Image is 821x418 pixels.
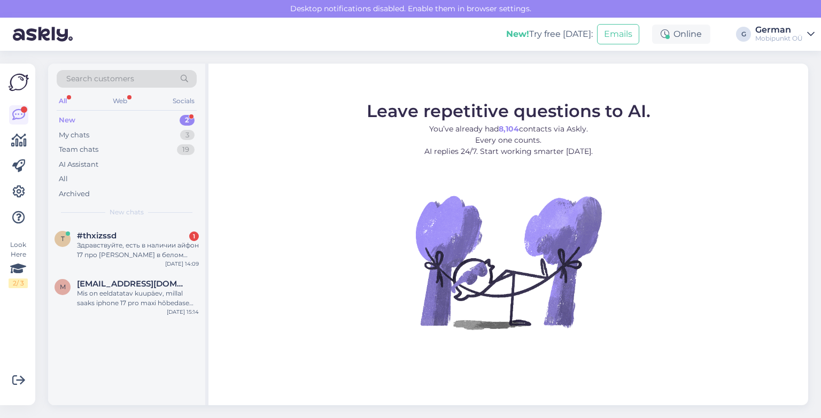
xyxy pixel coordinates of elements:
div: My chats [59,130,89,141]
div: Archived [59,189,90,199]
div: 2 [180,115,195,126]
img: Askly Logo [9,72,29,92]
b: New! [506,29,529,39]
div: Online [652,25,710,44]
div: 1 [189,231,199,241]
p: You’ve already had contacts via Askly. Every one counts. AI replies 24/7. Start working smarter [... [367,123,650,157]
div: Mobipunkt OÜ [755,34,803,43]
span: Leave repetitive questions to AI. [367,100,650,121]
div: Team chats [59,144,98,155]
div: All [57,94,69,108]
img: No Chat active [412,166,605,358]
div: German [755,26,803,34]
span: marleenmets55@gmail.com [77,279,188,289]
div: [DATE] 14:09 [165,260,199,268]
div: Try free [DATE]: [506,28,593,41]
span: #thxizssd [77,231,117,241]
div: 3 [180,130,195,141]
div: Здравствуйте, есть в наличии айфон 17 про [PERSON_NAME] в белом цвете и на 512 в наличии, готов [... [77,241,199,260]
div: AI Assistant [59,159,98,170]
div: [DATE] 15:14 [167,308,199,316]
div: New [59,115,75,126]
div: G [736,27,751,42]
div: 2 / 3 [9,278,28,288]
a: GermanMobipunkt OÜ [755,26,815,43]
div: 19 [177,144,195,155]
div: Socials [171,94,197,108]
div: Web [111,94,129,108]
span: t [61,235,65,243]
span: New chats [110,207,144,217]
div: Look Here [9,240,28,288]
span: m [60,283,66,291]
span: Search customers [66,73,134,84]
div: Mis on eeldatatav kuupäev, millal saaks iphone 17 pro maxi hõbedase 256GB kätte? [77,289,199,308]
b: 8,104 [499,124,519,134]
button: Emails [597,24,639,44]
div: All [59,174,68,184]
